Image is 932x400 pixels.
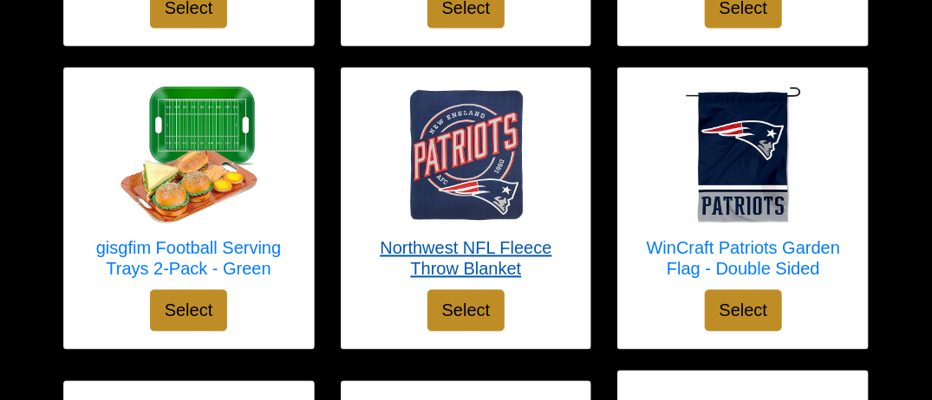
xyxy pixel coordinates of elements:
button: Select [705,290,783,332]
h5: gisgfim Football Serving Trays 2-Pack - Green [81,238,297,280]
button: Select [427,290,505,332]
img: gisgfim Football Serving Trays 2-Pack - Green [120,86,258,224]
button: Select [150,290,228,332]
h5: Northwest NFL Fleece Throw Blanket [359,238,574,280]
a: Northwest NFL Fleece Throw Blanket Northwest NFL Fleece Throw Blanket [359,86,574,290]
a: gisgfim Football Serving Trays 2-Pack - Green gisgfim Football Serving Trays 2-Pack - Green [81,86,297,290]
a: WinCraft Patriots Garden Flag - Double Sided WinCraft Patriots Garden Flag - Double Sided [635,86,851,290]
img: WinCraft Patriots Garden Flag - Double Sided [674,86,812,224]
img: Northwest NFL Fleece Throw Blanket [396,86,535,224]
h5: WinCraft Patriots Garden Flag - Double Sided [635,238,851,280]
